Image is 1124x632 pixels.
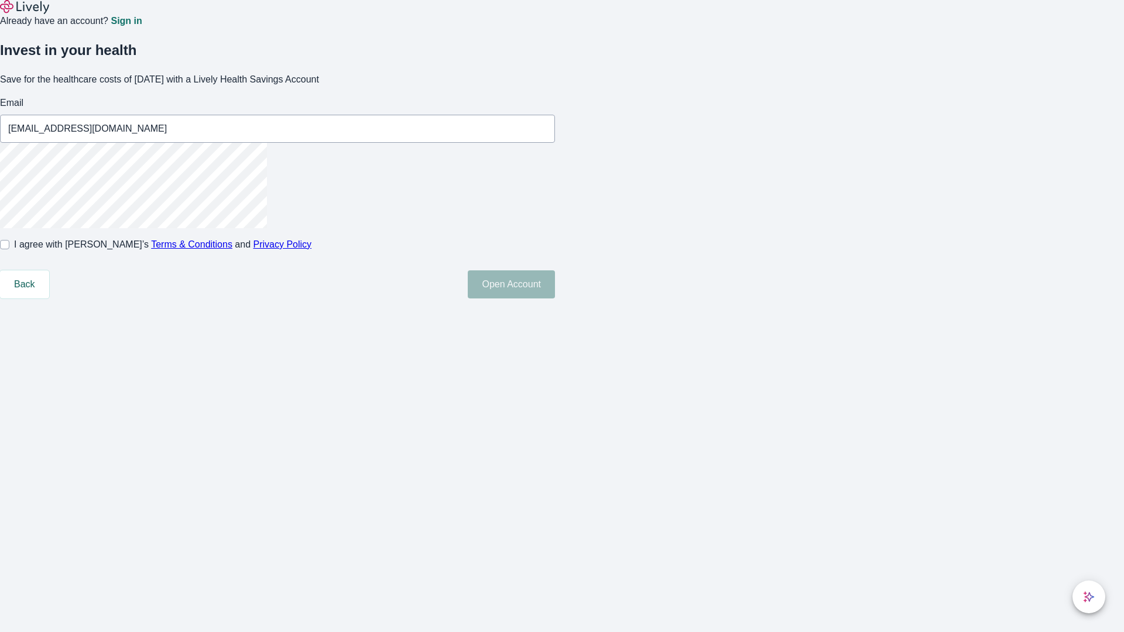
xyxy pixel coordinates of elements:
[1083,591,1095,603] svg: Lively AI Assistant
[111,16,142,26] a: Sign in
[151,239,232,249] a: Terms & Conditions
[1072,581,1105,613] button: chat
[14,238,311,252] span: I agree with [PERSON_NAME]’s and
[253,239,312,249] a: Privacy Policy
